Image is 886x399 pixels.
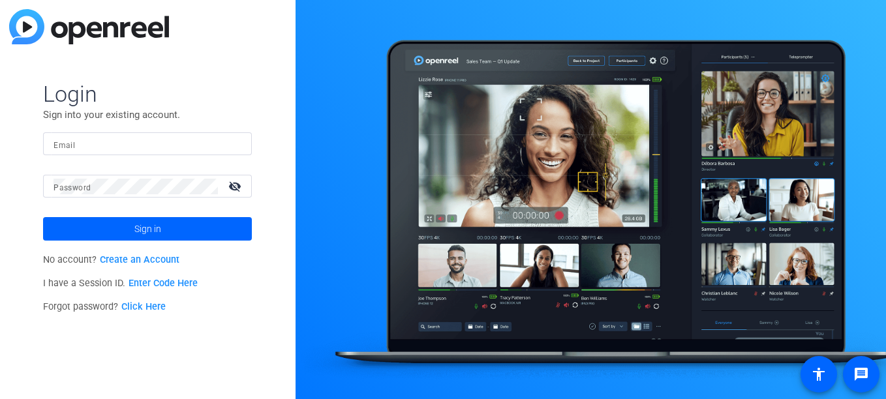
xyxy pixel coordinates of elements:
img: blue-gradient.svg [9,9,169,44]
mat-icon: message [853,366,869,382]
a: Click Here [121,301,166,312]
a: Enter Code Here [129,278,198,289]
mat-icon: accessibility [811,366,827,382]
span: No account? [43,254,179,265]
mat-label: Email [53,141,75,150]
span: I have a Session ID. [43,278,198,289]
mat-label: Password [53,183,91,192]
p: Sign into your existing account. [43,108,252,122]
a: Create an Account [100,254,179,265]
span: Forgot password? [43,301,166,312]
input: Enter Email Address [53,136,241,152]
mat-icon: visibility_off [221,177,252,196]
span: Sign in [134,213,161,245]
button: Sign in [43,217,252,241]
span: Login [43,80,252,108]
